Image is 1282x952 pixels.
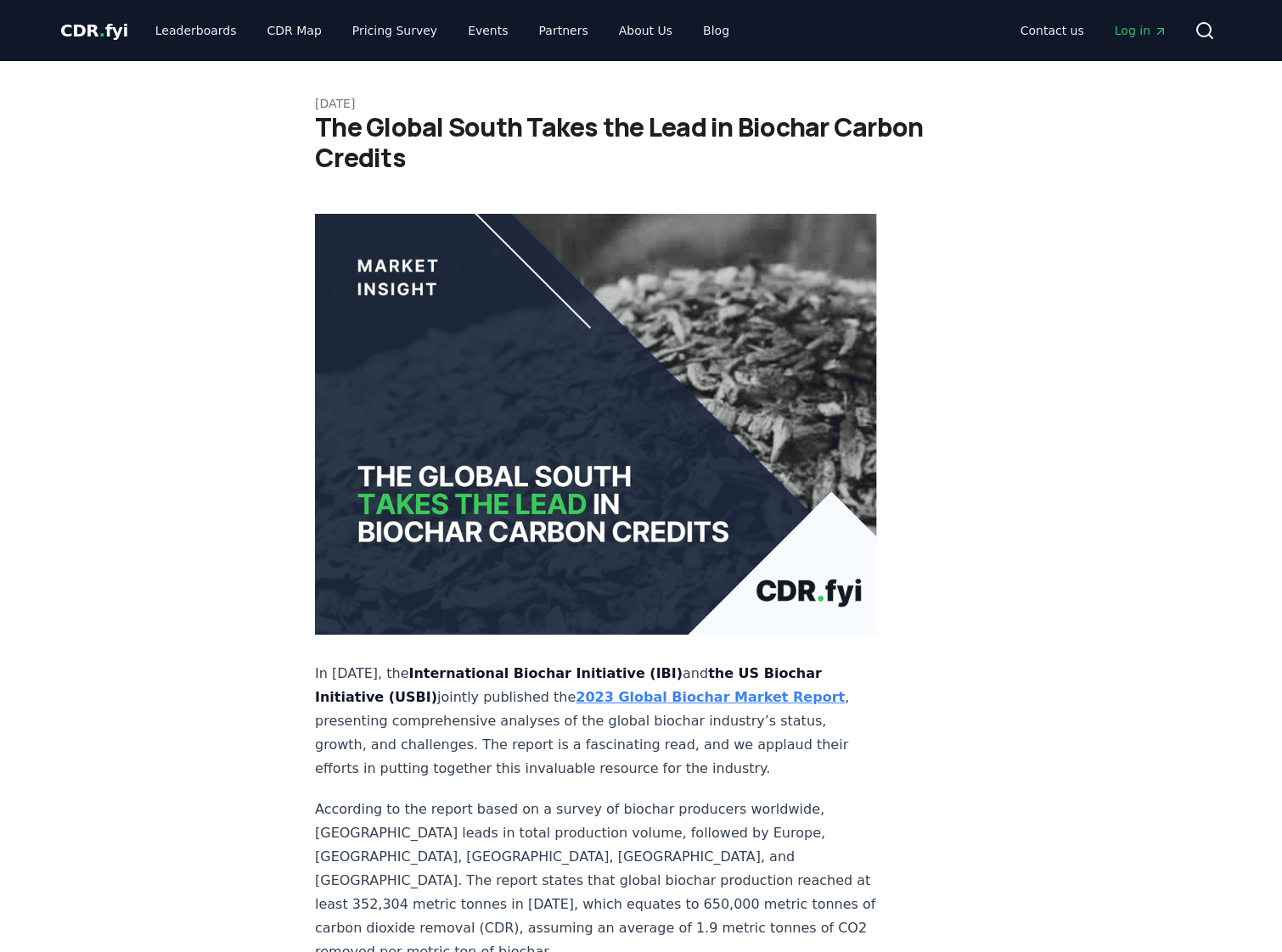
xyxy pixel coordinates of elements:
a: Blog [689,15,743,46]
strong: the US Biochar Initiative (USBI) [315,665,822,705]
img: blog post image [315,214,877,635]
span: Log in [1115,22,1167,39]
a: Events [454,15,521,46]
p: In [DATE], the and jointly published the , presenting comprehensive analyses of the global biocha... [315,662,877,781]
h1: The Global South Takes the Lead in Biochar Carbon Credits [315,112,967,173]
nav: Main [142,15,743,46]
a: Pricing Survey [339,15,451,46]
strong: International Biochar Initiative (IBI) [408,665,683,681]
a: Contact us [1007,15,1098,46]
a: Partners [526,15,602,46]
span: CDR fyi [60,20,128,41]
a: CDR.fyi [60,19,128,42]
nav: Main [1007,15,1181,46]
a: 2023 Global Biochar Market Report [576,689,845,705]
a: About Us [605,15,686,46]
a: Leaderboards [142,15,250,46]
a: Log in [1101,15,1181,46]
a: CDR Map [254,15,335,46]
p: [DATE] [315,95,967,112]
span: . [99,20,105,41]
